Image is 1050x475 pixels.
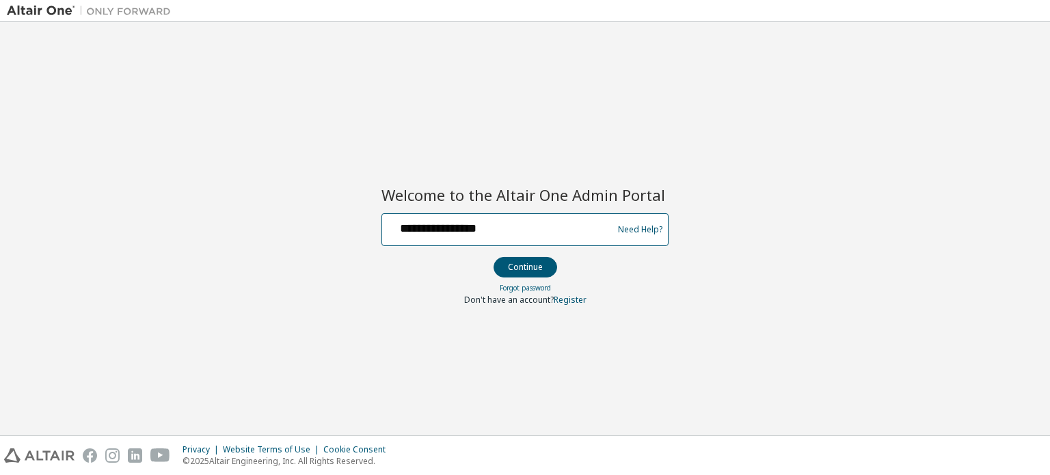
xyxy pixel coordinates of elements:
[223,444,323,455] div: Website Terms of Use
[83,448,97,463] img: facebook.svg
[618,229,662,230] a: Need Help?
[464,294,554,306] span: Don't have an account?
[381,185,669,204] h2: Welcome to the Altair One Admin Portal
[554,294,587,306] a: Register
[500,283,551,293] a: Forgot password
[183,455,394,467] p: © 2025 Altair Engineering, Inc. All Rights Reserved.
[4,448,75,463] img: altair_logo.svg
[7,4,178,18] img: Altair One
[105,448,120,463] img: instagram.svg
[150,448,170,463] img: youtube.svg
[128,448,142,463] img: linkedin.svg
[494,257,557,277] button: Continue
[183,444,223,455] div: Privacy
[323,444,394,455] div: Cookie Consent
